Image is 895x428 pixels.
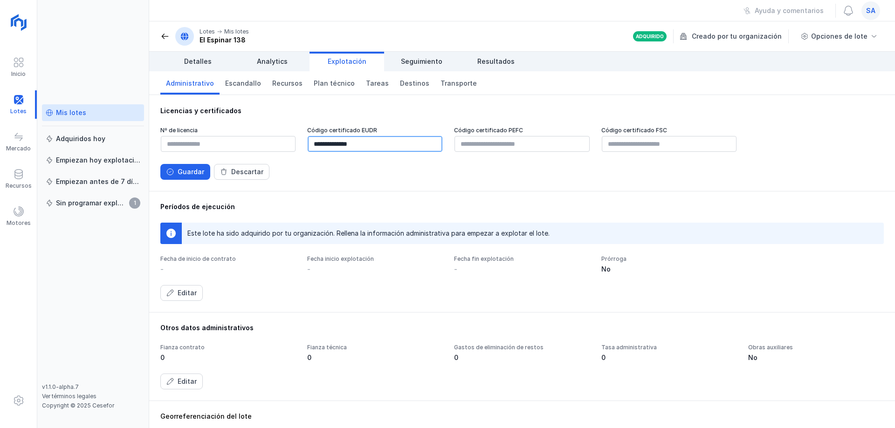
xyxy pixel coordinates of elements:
a: Ver términos legales [42,393,96,400]
div: Licencias y certificados [160,106,884,115]
a: Resultados [459,52,533,71]
div: Fecha inicio explotación [307,255,443,263]
div: Recursos [6,182,32,190]
span: Tareas [366,79,389,88]
button: Guardar [160,164,210,180]
div: Tasa administrativa [601,344,737,351]
a: Plan técnico [308,71,360,95]
div: 0 [454,353,590,362]
div: Adquiridos hoy [56,134,105,143]
div: Fecha fin explotación [454,255,590,263]
div: Mis lotes [224,28,249,35]
div: Períodos de ejecución [160,202,884,211]
div: Opciones de lote [811,32,867,41]
span: Plan técnico [314,79,355,88]
div: Código certificado FSC [601,127,737,134]
div: Inicio [11,70,26,78]
div: 0 [160,353,296,362]
div: Ayuda y comentarios [755,6,824,15]
div: No [601,265,737,274]
div: Descartar [231,167,263,177]
div: Georreferenciación del lote [160,412,884,421]
div: 0 [601,353,737,362]
div: Este lote ha sido adquirido por tu organización. Rellena la información administrativa para empez... [187,229,550,238]
a: Recursos [267,71,308,95]
a: Tareas [360,71,394,95]
span: Seguimiento [401,57,442,66]
span: Recursos [272,79,303,88]
div: 0 [307,353,443,362]
button: Ayuda y comentarios [737,3,830,19]
div: v1.1.0-alpha.7 [42,383,144,391]
span: Resultados [477,57,515,66]
div: Obras auxiliares [748,344,884,351]
span: Transporte [441,79,477,88]
span: Destinos [400,79,429,88]
a: Detalles [160,52,235,71]
a: Escandallo [220,71,267,95]
div: Fecha de inicio de contrato [160,255,296,263]
div: Nº de licencia [160,127,296,134]
div: Mis lotes [56,108,86,117]
a: Analytics [235,52,310,71]
div: Motores [7,219,31,227]
div: - [454,265,457,274]
div: Gastos de eliminación de restos [454,344,590,351]
a: Explotación [310,52,384,71]
div: - [307,265,310,274]
a: Seguimiento [384,52,459,71]
a: Mis lotes [42,104,144,121]
div: Sin programar explotación [56,198,126,208]
div: Guardar [178,167,204,177]
a: Empiezan hoy explotación [42,152,144,169]
span: Analytics [257,57,288,66]
a: Adquiridos hoy [42,130,144,147]
div: - [160,265,164,274]
div: El Espinar 138 [200,35,249,45]
span: Escandallo [225,79,261,88]
div: Editar [178,377,197,386]
div: No [748,353,884,362]
span: Administrativo [166,79,214,88]
a: Transporte [435,71,482,95]
div: Código certificado EUDR [307,127,443,134]
button: Editar [160,285,203,301]
span: 1 [129,197,140,209]
div: Otros datos administrativos [160,323,884,333]
span: Detalles [184,57,212,66]
a: Administrativo [160,71,220,95]
a: Empiezan antes de 7 días [42,173,144,190]
a: Destinos [394,71,435,95]
button: Descartar [214,164,269,180]
div: Empiezan antes de 7 días [56,177,140,186]
div: Código certificado PEFC [454,127,590,134]
div: Prórroga [601,255,737,263]
button: Editar [160,374,203,389]
div: Fianza contrato [160,344,296,351]
div: Mercado [6,145,31,152]
div: Editar [178,288,197,298]
img: logoRight.svg [7,11,30,34]
span: sa [866,6,875,15]
div: Empiezan hoy explotación [56,156,140,165]
div: Adquirido [636,33,664,40]
span: Explotación [328,57,366,66]
div: Creado por tu organización [680,29,790,43]
div: Lotes [200,28,215,35]
div: Copyright © 2025 Cesefor [42,402,144,409]
a: Sin programar explotación1 [42,195,144,211]
div: Fianza técnica [307,344,443,351]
